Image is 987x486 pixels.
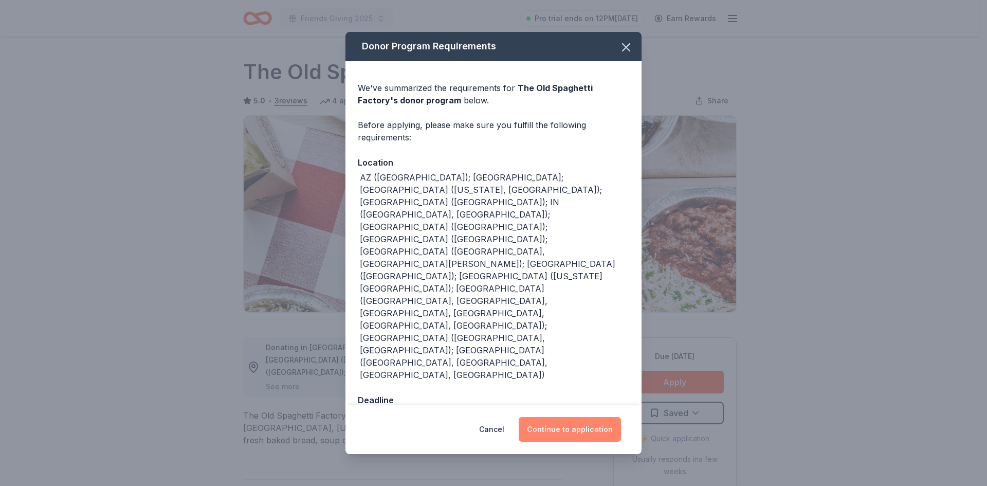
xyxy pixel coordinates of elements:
[358,393,629,407] div: Deadline
[479,417,504,442] button: Cancel
[358,156,629,169] div: Location
[358,119,629,143] div: Before applying, please make sure you fulfill the following requirements:
[358,82,629,106] div: We've summarized the requirements for below.
[360,171,629,381] div: AZ ([GEOGRAPHIC_DATA]); [GEOGRAPHIC_DATA]; [GEOGRAPHIC_DATA] ([US_STATE], [GEOGRAPHIC_DATA]); [GE...
[345,32,642,61] div: Donor Program Requirements
[519,417,621,442] button: Continue to application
